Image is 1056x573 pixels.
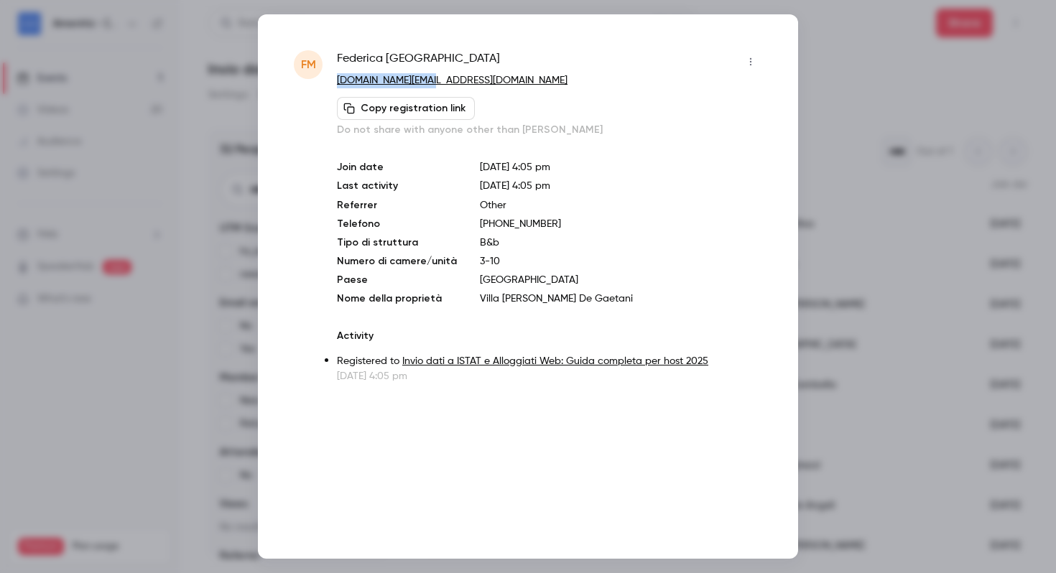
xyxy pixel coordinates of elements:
[301,56,316,73] span: FM
[337,236,457,250] p: Tipo di struttura
[337,273,457,287] p: Paese
[337,179,457,194] p: Last activity
[337,354,762,369] p: Registered to
[337,97,475,120] button: Copy registration link
[480,254,762,269] p: 3-10
[337,217,457,231] p: Telefono
[337,369,762,383] p: [DATE] 4:05 pm
[480,198,762,213] p: Other
[337,254,457,269] p: Numero di camere/unità
[337,160,457,174] p: Join date
[480,181,550,191] span: [DATE] 4:05 pm
[337,123,762,137] p: Do not share with anyone other than [PERSON_NAME]
[480,273,762,287] p: [GEOGRAPHIC_DATA]
[480,217,762,231] p: [PHONE_NUMBER]
[337,329,762,343] p: Activity
[480,160,762,174] p: [DATE] 4:05 pm
[337,75,568,85] a: [DOMAIN_NAME][EMAIL_ADDRESS][DOMAIN_NAME]
[480,236,762,250] p: B&b
[402,356,708,366] a: Invio dati a ISTAT e Alloggiati Web: Guida completa per host 2025
[480,292,762,306] p: Villa [PERSON_NAME] De Gaetani
[337,198,457,213] p: Referrer
[337,292,457,306] p: Nome della proprietà
[337,50,500,73] span: Federica [GEOGRAPHIC_DATA]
